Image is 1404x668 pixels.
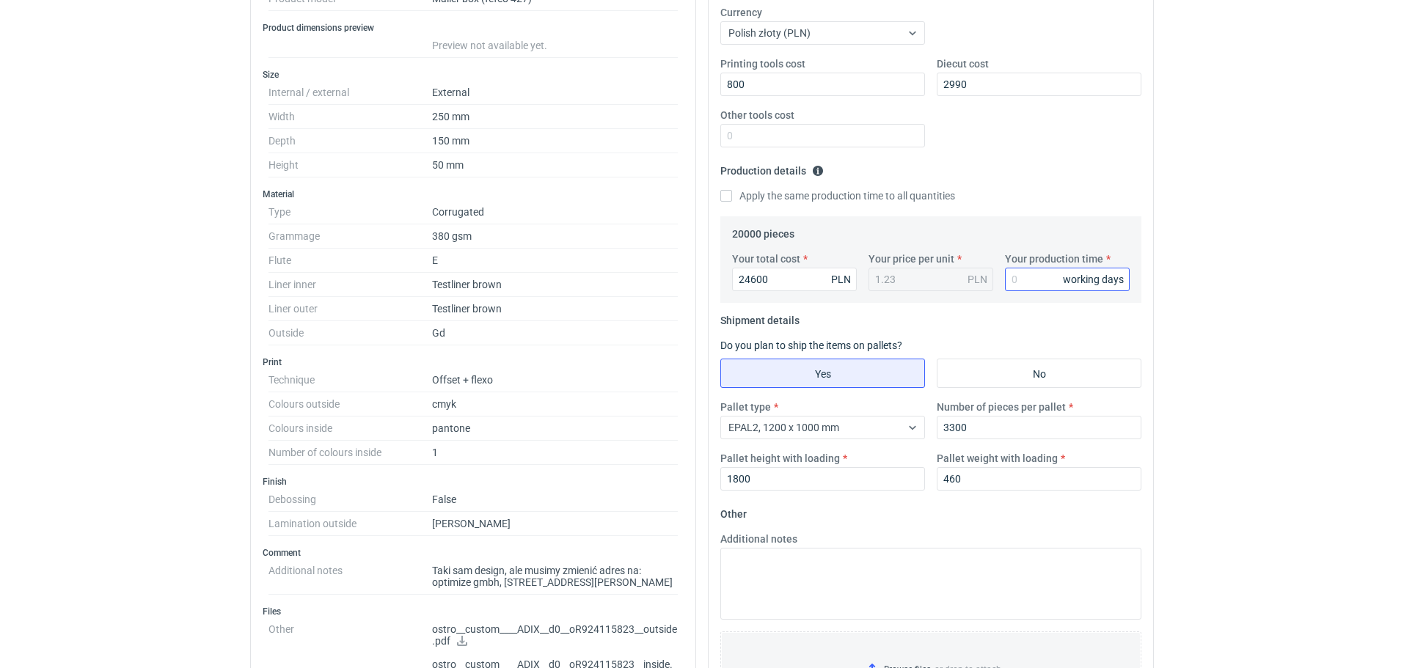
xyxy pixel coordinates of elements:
dd: Offset + flexo [432,368,678,392]
dt: Liner inner [268,273,432,297]
h3: Files [263,606,684,617]
input: 0 [937,467,1141,491]
label: Additional notes [720,532,797,546]
div: PLN [831,272,851,287]
label: Do you plan to ship the items on pallets? [720,339,902,351]
dd: pantone [432,416,678,441]
label: Pallet weight with loading [937,451,1058,466]
dt: Technique [268,368,432,392]
label: Your price per unit [869,252,954,266]
dt: Debossing [268,488,432,512]
label: Your total cost [732,252,800,266]
div: PLN [968,272,987,287]
h3: Comment [263,547,684,559]
h3: Size [263,69,684,81]
dt: Additional notes [268,559,432,595]
input: 0 [720,467,925,491]
dd: 380 gsm [432,224,678,249]
span: Preview not available yet. [432,40,547,51]
label: Number of pieces per pallet [937,400,1066,414]
dd: 1 [432,441,678,465]
dt: Colours inside [268,416,432,441]
legend: Shipment details [720,309,800,326]
input: 0 [732,268,857,291]
p: ostro__custom____ADIX__d0__oR924115823__outside.pdf [432,623,678,648]
dd: Gd [432,321,678,345]
span: EPAL2, 1200 x 1000 mm [728,422,839,433]
dt: Grammage [268,224,432,249]
dt: Lamination outside [268,512,432,536]
span: Polish złoty (PLN) [728,27,811,39]
dt: Internal / external [268,81,432,105]
dd: cmyk [432,392,678,416]
label: Pallet height with loading [720,451,840,466]
h3: Finish [263,476,684,488]
dt: Height [268,153,432,177]
label: Your production time [1005,252,1103,266]
dd: 50 mm [432,153,678,177]
dt: Liner outer [268,297,432,321]
input: 0 [1005,268,1130,291]
label: No [937,359,1141,388]
dt: Number of colours inside [268,441,432,465]
dd: False [432,488,678,512]
dt: Outside [268,321,432,345]
dd: E [432,249,678,273]
dd: Testliner brown [432,273,678,297]
label: Yes [720,359,925,388]
input: 0 [720,124,925,147]
label: Currency [720,5,762,20]
div: working days [1063,272,1124,287]
dt: Depth [268,129,432,153]
label: Pallet type [720,400,771,414]
label: Apply the same production time to all quantities [720,188,955,203]
dd: Testliner brown [432,297,678,321]
dd: Taki sam design, ale musimy zmienić adres na: optimize gmbh, [STREET_ADDRESS][PERSON_NAME] [432,559,678,595]
label: Diecut cost [937,56,989,71]
dt: Type [268,200,432,224]
dd: External [432,81,678,105]
dd: 250 mm [432,105,678,129]
input: 0 [937,73,1141,96]
legend: 20000 pieces [732,222,794,240]
input: 0 [720,73,925,96]
input: 0 [937,416,1141,439]
dd: 150 mm [432,129,678,153]
h3: Product dimensions preview [263,22,684,34]
legend: Other [720,502,747,520]
dd: Corrugated [432,200,678,224]
dt: Width [268,105,432,129]
h3: Print [263,356,684,368]
h3: Material [263,188,684,200]
dd: [PERSON_NAME] [432,512,678,536]
dt: Flute [268,249,432,273]
legend: Production details [720,159,824,177]
label: Printing tools cost [720,56,805,71]
label: Other tools cost [720,108,794,122]
dt: Colours outside [268,392,432,416]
